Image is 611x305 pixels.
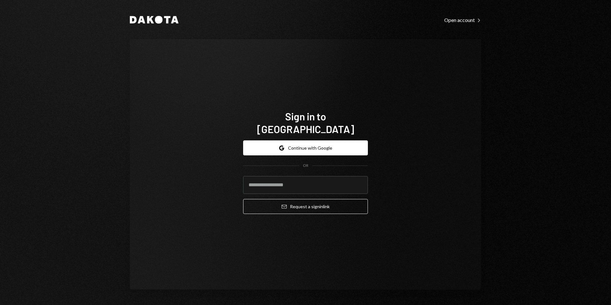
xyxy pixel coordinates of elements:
[243,199,368,214] button: Request a signinlink
[444,17,481,23] div: Open account
[243,140,368,155] button: Continue with Google
[444,16,481,23] a: Open account
[243,110,368,135] h1: Sign in to [GEOGRAPHIC_DATA]
[303,163,308,168] div: OR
